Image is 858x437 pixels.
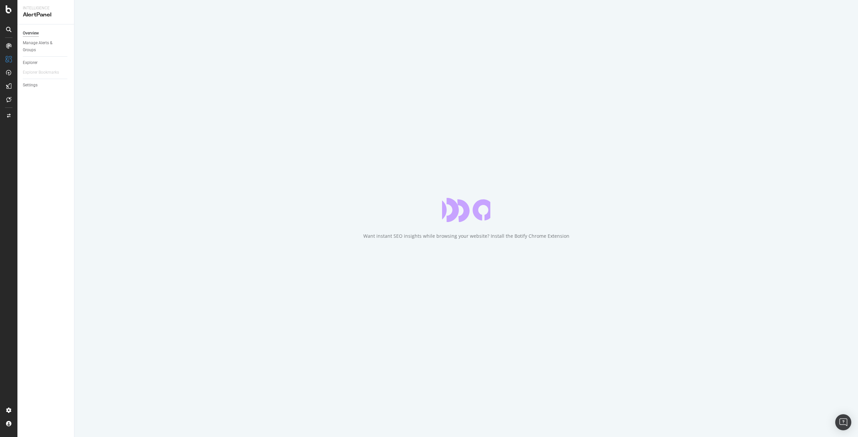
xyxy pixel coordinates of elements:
[23,30,69,37] a: Overview
[23,69,66,76] a: Explorer Bookmarks
[23,5,69,11] div: Intelligence
[23,40,63,54] div: Manage Alerts & Groups
[23,82,69,89] a: Settings
[442,198,490,222] div: animation
[23,69,59,76] div: Explorer Bookmarks
[23,59,38,66] div: Explorer
[835,414,851,430] div: Open Intercom Messenger
[363,233,569,239] div: Want instant SEO insights while browsing your website? Install the Botify Chrome Extension
[23,11,69,19] div: AlertPanel
[23,30,39,37] div: Overview
[23,59,69,66] a: Explorer
[23,82,38,89] div: Settings
[23,40,69,54] a: Manage Alerts & Groups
